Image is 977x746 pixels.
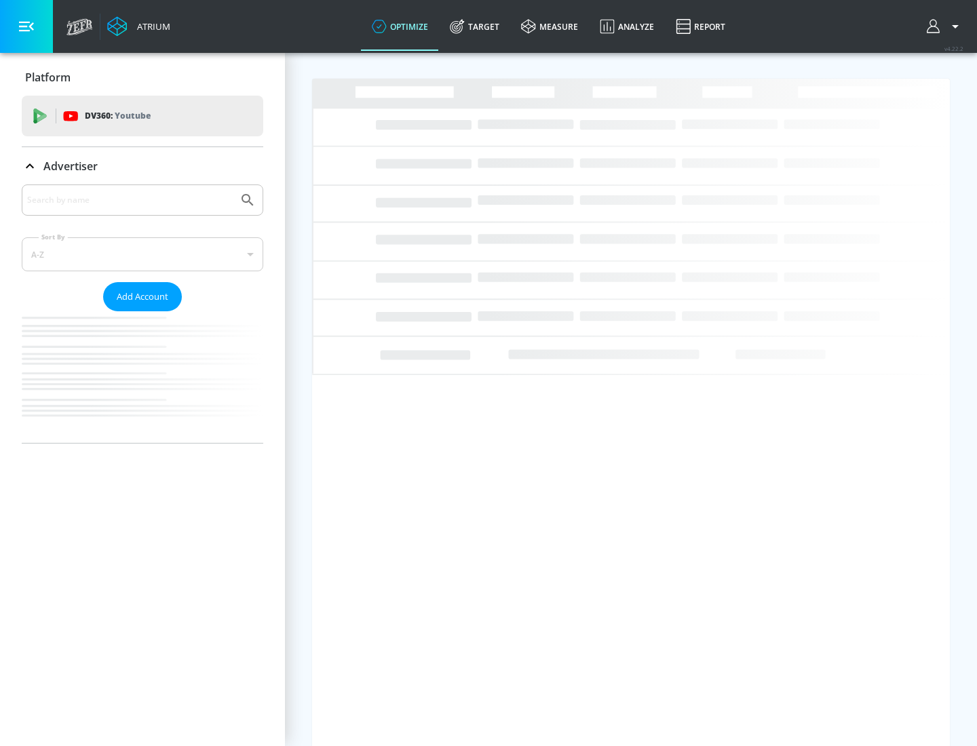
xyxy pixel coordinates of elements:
[665,2,736,51] a: Report
[589,2,665,51] a: Analyze
[107,16,170,37] a: Atrium
[22,311,263,443] nav: list of Advertiser
[39,233,68,241] label: Sort By
[132,20,170,33] div: Atrium
[43,159,98,174] p: Advertiser
[361,2,439,51] a: optimize
[439,2,510,51] a: Target
[22,184,263,443] div: Advertiser
[103,282,182,311] button: Add Account
[115,109,151,123] p: Youtube
[85,109,151,123] p: DV360:
[117,289,168,305] span: Add Account
[944,45,963,52] span: v 4.22.2
[27,191,233,209] input: Search by name
[22,147,263,185] div: Advertiser
[22,58,263,96] div: Platform
[22,237,263,271] div: A-Z
[25,70,71,85] p: Platform
[510,2,589,51] a: measure
[22,96,263,136] div: DV360: Youtube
